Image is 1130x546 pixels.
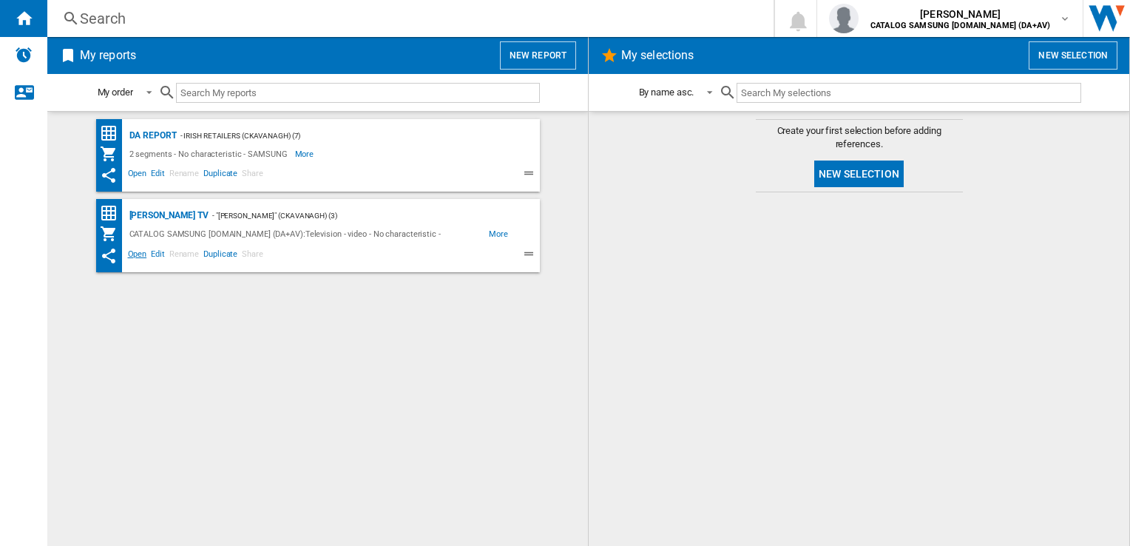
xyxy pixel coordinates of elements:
[240,247,265,265] span: Share
[829,4,859,33] img: profile.jpg
[639,87,694,98] div: By name asc.
[167,166,201,184] span: Rename
[100,247,118,265] ng-md-icon: This report has been shared with you
[240,166,265,184] span: Share
[126,127,177,145] div: DA Report
[126,247,149,265] span: Open
[77,41,139,70] h2: My reports
[98,87,133,98] div: My order
[100,145,126,163] div: My Assortment
[177,127,510,145] div: - Irish Retailers (ckavanagh) (7)
[149,166,167,184] span: Edit
[100,225,126,243] div: My Assortment
[814,161,904,187] button: New selection
[870,7,1050,21] span: [PERSON_NAME]
[756,124,963,151] span: Create your first selection before adding references.
[176,83,540,103] input: Search My reports
[1029,41,1117,70] button: New selection
[500,41,576,70] button: New report
[167,247,201,265] span: Rename
[295,145,317,163] span: More
[209,206,510,225] div: - "[PERSON_NAME]" (ckavanagh) (3)
[126,206,209,225] div: [PERSON_NAME] TV
[201,166,240,184] span: Duplicate
[126,166,149,184] span: Open
[126,225,489,243] div: CATALOG SAMSUNG [DOMAIN_NAME] (DA+AV):Television - video - No characteristic - SAMSUNG
[15,46,33,64] img: alerts-logo.svg
[870,21,1050,30] b: CATALOG SAMSUNG [DOMAIN_NAME] (DA+AV)
[737,83,1080,103] input: Search My selections
[149,247,167,265] span: Edit
[201,247,240,265] span: Duplicate
[126,145,295,163] div: 2 segments - No characteristic - SAMSUNG
[100,124,126,143] div: Price Matrix
[100,204,126,223] div: Price Matrix
[80,8,735,29] div: Search
[100,166,118,184] ng-md-icon: This report has been shared with you
[489,225,510,243] span: More
[618,41,697,70] h2: My selections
